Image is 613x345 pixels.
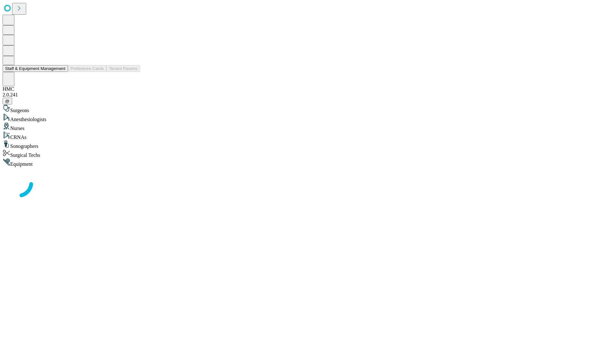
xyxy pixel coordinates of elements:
[3,140,610,149] div: Sonographers
[3,158,610,167] div: Equipment
[3,92,610,98] div: 2.0.241
[3,122,610,131] div: Nurses
[3,149,610,158] div: Surgical Techs
[3,113,610,122] div: Anesthesiologists
[5,99,10,103] span: @
[3,65,68,72] button: Staff & Equipment Management
[3,104,610,113] div: Surgeons
[106,65,140,72] button: Tenant Params
[3,131,610,140] div: CRNAs
[3,98,12,104] button: @
[68,65,106,72] button: Preference Cards
[3,86,610,92] div: HMC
